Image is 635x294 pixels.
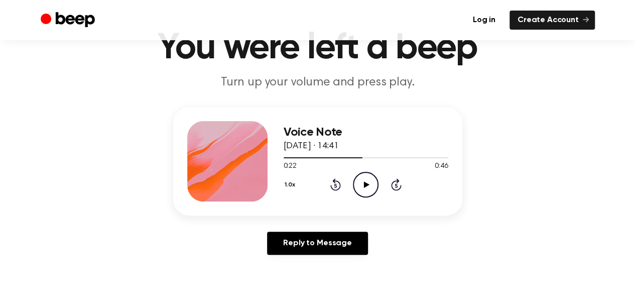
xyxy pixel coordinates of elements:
span: [DATE] · 14:41 [284,142,339,151]
span: 0:46 [435,161,448,172]
a: Log in [465,11,503,30]
a: Create Account [510,11,595,30]
span: 0:22 [284,161,297,172]
p: Turn up your volume and press play. [125,74,511,91]
a: Reply to Message [267,232,367,255]
button: 1.0x [284,176,299,193]
a: Beep [41,11,97,30]
h1: You were left a beep [61,30,575,66]
h3: Voice Note [284,126,448,139]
